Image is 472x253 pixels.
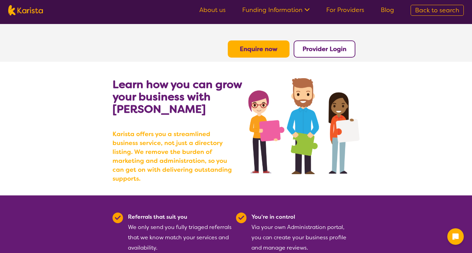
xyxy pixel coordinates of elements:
[381,6,394,14] a: Blog
[113,77,242,116] b: Learn how you can grow your business with [PERSON_NAME]
[303,45,346,53] a: Provider Login
[113,130,236,183] b: Karista offers you a streamlined business service, not just a directory listing. We remove the bu...
[242,6,310,14] a: Funding Information
[411,5,464,16] a: Back to search
[128,213,187,220] b: Referrals that suit you
[128,212,232,253] div: We only send you fully triaged referrals that we know match your services and availability.
[248,78,359,174] img: grow your business with Karista
[113,213,123,223] img: Tick
[251,213,295,220] b: You're in control
[199,6,226,14] a: About us
[251,212,355,253] div: Via your own Administration portal, you can create your business profile and manage reviews.
[294,40,355,58] button: Provider Login
[236,213,247,223] img: Tick
[240,45,278,53] a: Enquire now
[326,6,364,14] a: For Providers
[228,40,290,58] button: Enquire now
[8,5,43,15] img: Karista logo
[415,6,459,14] span: Back to search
